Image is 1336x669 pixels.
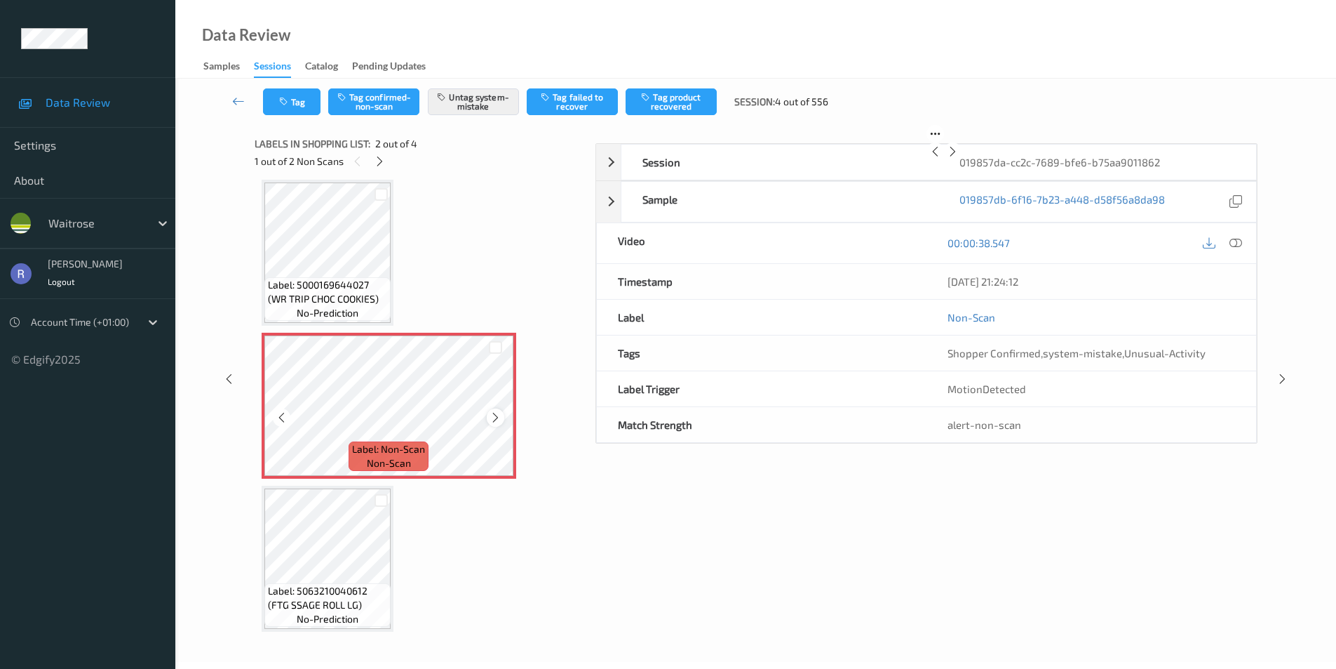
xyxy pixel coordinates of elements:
[597,300,926,335] div: Label
[938,145,1255,180] div: 019857da-cc2c-7689-bfe6-b75aa9011862
[254,59,291,78] div: Sessions
[621,182,938,222] div: Sample
[305,57,352,77] a: Catalog
[775,95,828,109] span: 4 out of 556
[202,28,290,42] div: Data Review
[263,88,320,115] button: Tag
[947,347,1206,359] span: , ,
[352,57,440,77] a: Pending Updates
[597,407,926,442] div: Match Strength
[297,306,358,320] span: no-prediction
[352,59,426,77] div: Pending Updates
[305,59,338,77] div: Catalog
[597,264,926,299] div: Timestamp
[597,223,926,263] div: Video
[254,57,305,78] a: Sessions
[596,144,1257,180] div: Session019857da-cc2c-7689-bfe6-b75aa9011862
[367,456,411,470] span: non-scan
[375,137,417,151] span: 2 out of 4
[268,584,387,612] span: Label: 5063210040612 (FTG SSAGE ROLL LG)
[203,59,240,77] div: Samples
[947,347,1041,359] span: Shopper Confirmed
[1124,347,1206,359] span: Unusual-Activity
[268,278,387,306] span: Label: 5000169644027 (WR TRIP CHOC COOKIES)
[626,88,717,115] button: Tag product recovered
[621,145,938,180] div: Session
[947,274,1235,289] div: [DATE] 21:24:12
[527,88,618,115] button: Tag failed to recover
[255,152,586,170] div: 1 out of 2 Non Scans
[947,310,995,324] a: Non-Scan
[597,371,926,406] div: Label Trigger
[1043,347,1122,359] span: system-mistake
[926,371,1256,406] div: MotionDetected
[352,442,425,456] span: Label: Non-Scan
[328,88,419,115] button: Tag confirmed-non-scan
[597,336,926,371] div: Tags
[947,418,1235,432] div: alert-non-scan
[596,181,1257,223] div: Sample019857db-6f16-7b23-a448-d58f56a8da98
[255,137,370,151] span: Labels in shopping list:
[734,95,775,109] span: Session:
[297,612,358,626] span: no-prediction
[428,88,519,115] button: Untag system-mistake
[947,236,1010,250] a: 00:00:38.547
[959,192,1165,211] a: 019857db-6f16-7b23-a448-d58f56a8da98
[203,57,254,77] a: Samples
